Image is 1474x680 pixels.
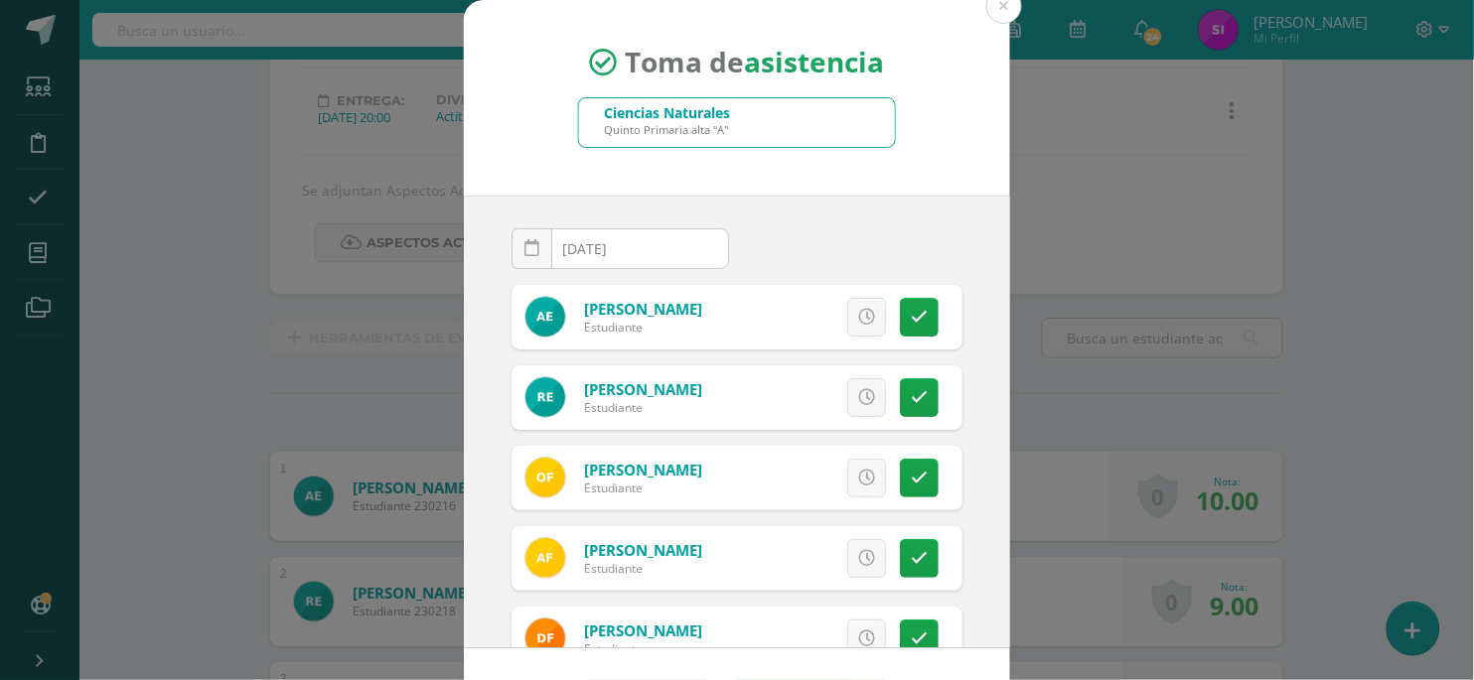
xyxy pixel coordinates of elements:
[525,377,565,417] img: e5fc85c75aecd23decd2714b82a57e84.png
[584,379,702,399] a: [PERSON_NAME]
[584,540,702,560] a: [PERSON_NAME]
[579,98,895,147] input: Busca un grado o sección aquí...
[753,540,808,577] span: Excusa
[525,458,565,497] img: 34b991e9557ac8c0d228d3d2e89458ab.png
[584,460,702,479] a: [PERSON_NAME]
[753,379,808,416] span: Excusa
[626,44,885,81] span: Toma de
[753,620,808,657] span: Excusa
[525,538,565,578] img: a14cad253e2d79d3d3ca6ee6d7ba618a.png
[584,479,702,496] div: Estudiante
[753,460,808,496] span: Excusa
[584,640,702,657] div: Estudiante
[513,229,728,268] input: Fecha de Inasistencia
[584,399,702,416] div: Estudiante
[525,618,565,658] img: f155cea83169b34298943ede93afb3c4.png
[604,103,730,122] div: Ciencias Naturales
[584,620,702,640] a: [PERSON_NAME]
[525,297,565,337] img: 94d94ae05d2d8763859e75f5bd7b912e.png
[584,299,702,319] a: [PERSON_NAME]
[745,44,885,81] strong: asistencia
[584,560,702,577] div: Estudiante
[753,299,808,336] span: Excusa
[604,122,730,137] div: Quinto Primaria alta "A"
[584,319,702,336] div: Estudiante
